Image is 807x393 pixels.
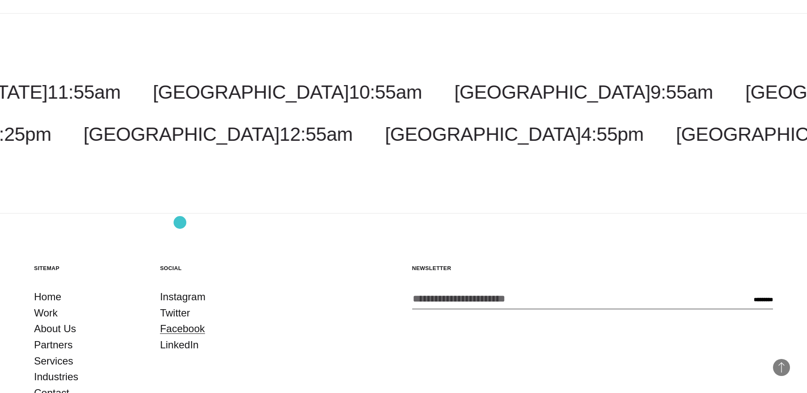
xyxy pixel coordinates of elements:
a: Services [34,353,73,369]
a: [GEOGRAPHIC_DATA]12:55am [83,123,353,145]
h5: Sitemap [34,265,143,272]
a: Partners [34,337,73,353]
a: [GEOGRAPHIC_DATA]10:55am [153,81,422,103]
a: Home [34,289,61,305]
a: About Us [34,321,76,337]
a: Industries [34,369,78,385]
span: 12:55am [279,123,353,145]
a: Work [34,305,58,321]
span: 4:55pm [581,123,644,145]
span: 11:55am [48,81,121,103]
a: [GEOGRAPHIC_DATA]9:55am [454,81,713,103]
a: LinkedIn [160,337,199,353]
a: Facebook [160,321,205,337]
button: Back to Top [773,359,790,376]
h5: Newsletter [412,265,773,272]
span: 10:55am [349,81,422,103]
a: Instagram [160,289,205,305]
h5: Social [160,265,269,272]
a: [GEOGRAPHIC_DATA]4:55pm [385,123,644,145]
a: Twitter [160,305,190,321]
span: 9:55am [650,81,713,103]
